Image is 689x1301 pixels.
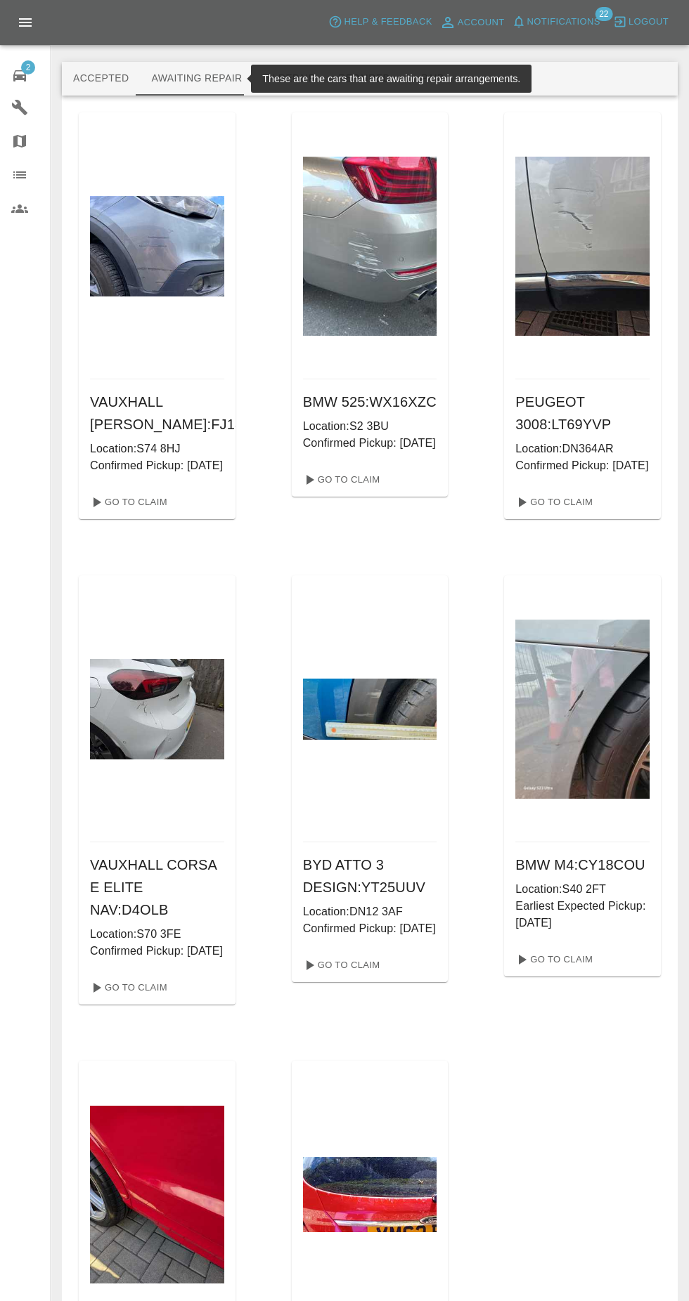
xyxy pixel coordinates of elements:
[610,11,672,33] button: Logout
[325,11,435,33] button: Help & Feedback
[297,469,384,491] a: Go To Claim
[254,62,328,96] button: In Repair
[303,435,437,452] p: Confirmed Pickup: [DATE]
[458,15,505,31] span: Account
[140,62,253,96] button: Awaiting Repair
[436,11,508,34] a: Account
[84,976,171,999] a: Go To Claim
[515,391,650,436] h6: PEUGEOT 3008 : LT69YVP
[515,881,650,898] p: Location: S40 2FT
[515,457,650,474] p: Confirmed Pickup: [DATE]
[508,11,604,33] button: Notifications
[297,954,384,976] a: Go To Claim
[8,6,42,39] button: Open drawer
[527,14,600,30] span: Notifications
[90,926,224,943] p: Location: S70 3FE
[303,903,437,920] p: Location: DN12 3AF
[90,854,224,921] h6: VAUXHALL CORSA E ELITE NAV : D4OLB
[303,418,437,435] p: Location: S2 3BU
[90,943,224,960] p: Confirmed Pickup: [DATE]
[303,920,437,937] p: Confirmed Pickup: [DATE]
[510,948,596,971] a: Go To Claim
[595,7,612,21] span: 22
[344,14,432,30] span: Help & Feedback
[515,854,650,876] h6: BMW M4 : CY18COU
[303,391,437,413] h6: BMW 525 : WX16XZC
[515,440,650,457] p: Location: DN364AR
[84,491,171,514] a: Go To Claim
[90,457,224,474] p: Confirmed Pickup: [DATE]
[401,62,465,96] button: Paid
[303,854,437,898] h6: BYD ATTO 3 DESIGN : YT25UUV
[90,391,224,436] h6: VAUXHALL [PERSON_NAME] : FJ18XJA
[90,440,224,457] p: Location: S74 8HJ
[510,491,596,514] a: Go To Claim
[629,14,669,30] span: Logout
[327,62,401,96] button: Repaired
[62,62,140,96] button: Accepted
[21,60,35,74] span: 2
[515,898,650,931] p: Earliest Expected Pickup: [DATE]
